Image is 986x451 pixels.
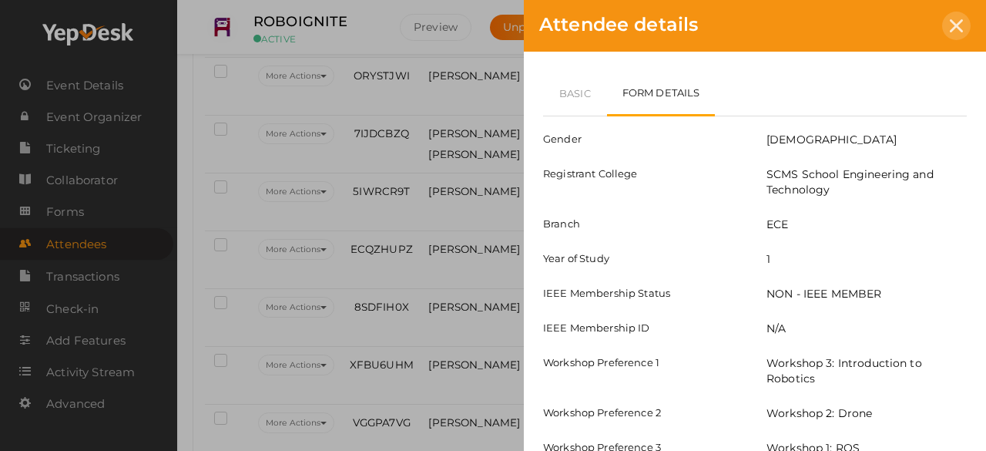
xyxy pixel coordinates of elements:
[532,217,755,231] label: Branch
[766,217,788,232] label: ECE
[607,71,716,116] a: Form Details
[766,406,872,421] label: Workshop 2: Drone
[766,286,881,301] label: NON - IEEE MEMBER
[532,251,755,266] label: Year of Study
[532,406,755,420] label: Workshop Preference 2
[766,355,967,386] label: Workshop 3: Introduction to Robotics
[532,286,755,301] label: IEEE Membership Status
[766,251,770,267] label: 1
[539,13,698,35] span: Attendee details
[766,167,967,197] label: SCMS School Engineering and Technology
[532,321,755,335] label: IEEE Membership ID
[766,321,786,336] label: N/A
[532,132,755,146] label: Gender
[543,71,607,116] a: Basic
[766,132,897,147] label: [DEMOGRAPHIC_DATA]
[532,167,755,181] label: Registrant College
[532,355,755,370] label: Workshop Preference 1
